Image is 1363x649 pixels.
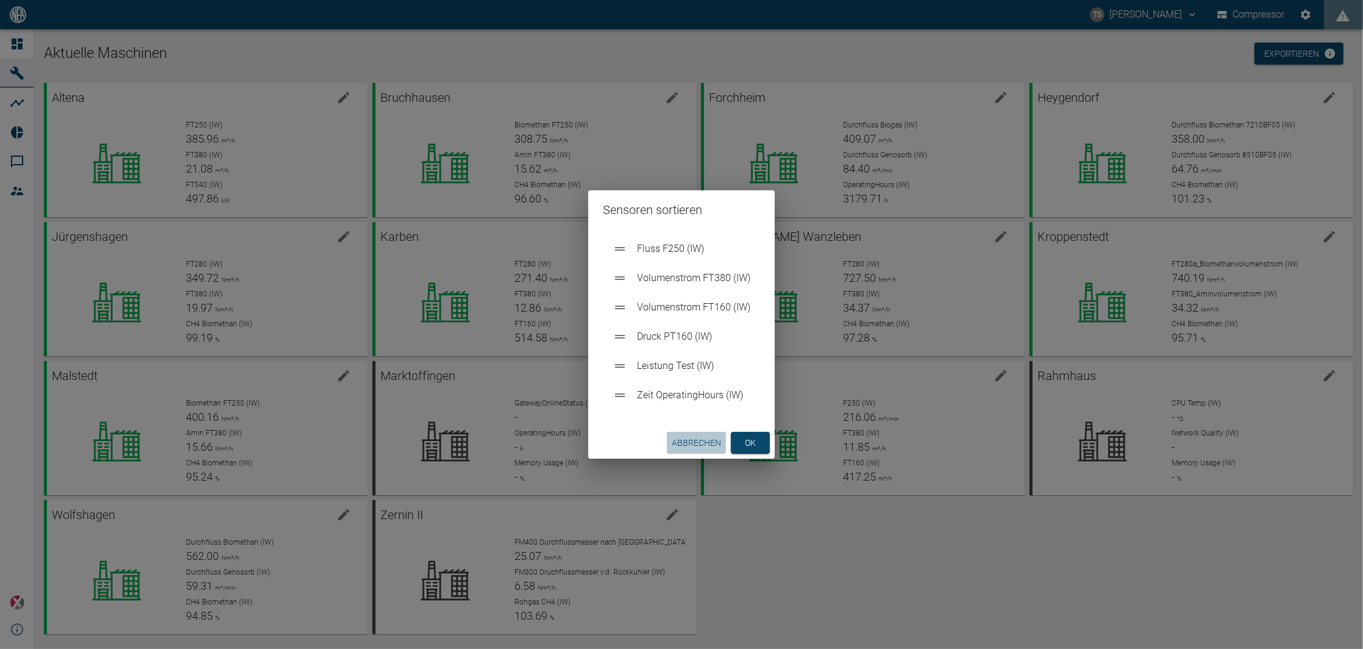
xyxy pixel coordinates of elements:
span: Volumenstrom FT380 (IW) [637,271,750,285]
div: Fluss F250 (IW) [603,234,760,264]
span: Fluss F250 (IW) [637,242,750,256]
button: ok [731,432,770,454]
div: Volumenstrom FT380 (IW) [603,264,760,293]
span: Leistung Test (IW) [637,359,750,373]
h2: Sensoren sortieren [588,190,775,229]
span: Volumenstrom FT160 (IW) [637,300,750,315]
div: Zeit OperatingHours (IW) [603,381,760,410]
div: Volumenstrom FT160 (IW) [603,293,760,322]
div: Druck PT160 (IW) [603,322,760,351]
span: Zeit OperatingHours (IW) [637,388,750,403]
button: Abbrechen [667,432,726,454]
span: Druck PT160 (IW) [637,329,750,344]
div: Leistung Test (IW) [603,351,760,381]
